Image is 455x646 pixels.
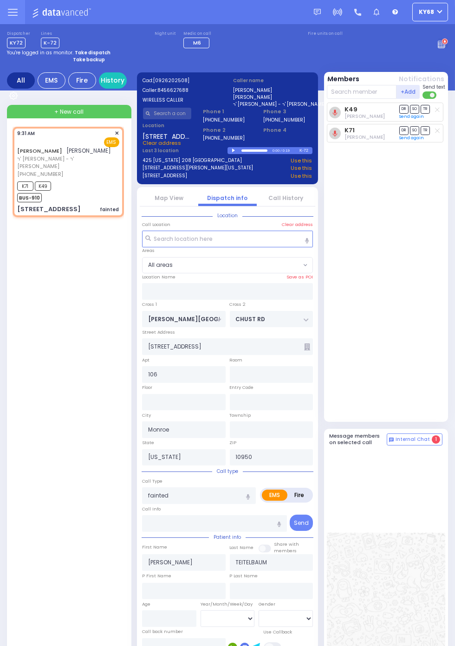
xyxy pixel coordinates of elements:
[7,31,30,37] label: Dispatcher
[143,97,222,103] label: WIRELESS CALLER
[17,193,42,202] span: BUS-910
[209,534,246,541] span: Patient info
[230,573,258,579] label: P Last Name
[75,49,110,56] strong: Take dispatch
[345,127,355,134] a: K71
[38,72,65,89] div: EMS
[143,77,222,84] label: Cad:
[183,31,212,37] label: Medic on call
[234,77,312,84] label: Caller name
[399,126,409,135] span: DR
[389,438,394,442] img: comment-alt.png
[142,506,161,512] label: Call Info
[387,433,442,446] button: Internal Chat 1
[419,8,434,16] span: ky68
[143,87,222,94] label: Caller:
[143,164,253,172] a: [STREET_ADDRESS][PERSON_NAME][US_STATE]
[327,85,397,99] input: Search member
[17,170,63,178] span: [PHONE_NUMBER]
[154,77,190,84] span: [0926202508]
[421,126,430,135] span: TR
[328,74,360,84] button: Members
[274,541,299,547] small: Share with
[345,113,385,120] span: Mordechai Kellner
[142,357,149,363] label: Apt
[142,628,183,635] label: Call back number
[143,147,228,154] label: Last 3 location
[203,108,252,116] span: Phone 1
[421,105,430,114] span: TR
[155,31,175,37] label: Night unit
[230,544,254,551] label: Last Name
[291,172,312,180] a: Use this
[230,301,246,308] label: Cross 2
[142,478,162,484] label: Call Type
[345,134,385,141] span: Isaac Ekstein
[263,126,312,134] span: Phone 4
[142,247,155,254] label: Areas
[422,90,437,100] label: Turn off text
[314,9,321,16] img: message.svg
[282,221,313,228] label: Clear address
[142,439,154,446] label: State
[35,181,51,191] span: K49
[208,194,248,202] a: Dispatch info
[396,436,430,443] span: Internal Chat
[269,194,304,202] a: Call History
[203,135,245,142] label: [PHONE_NUMBER]
[282,145,291,156] div: 0:19
[142,573,171,579] label: P First Name
[291,157,312,165] a: Use this
[263,108,312,116] span: Phone 3
[143,157,242,165] a: 425 [US_STATE] 208 [GEOGRAPHIC_DATA]
[143,108,192,119] input: Search a contact
[17,205,81,214] div: [STREET_ADDRESS]
[287,490,312,501] label: Fire
[230,412,251,419] label: Township
[308,31,343,37] label: Fire units on call
[104,137,119,147] span: EMS
[143,258,301,273] span: All areas
[410,105,419,114] span: SO
[422,84,445,90] span: Send text
[230,357,243,363] label: Room
[66,147,111,155] span: [PERSON_NAME]
[100,206,119,213] div: fainted
[272,145,280,156] div: 0:00
[99,72,127,89] a: History
[142,301,157,308] label: Cross 1
[399,135,424,141] a: Send again
[432,435,440,444] span: 1
[201,601,255,607] div: Year/Month/Week/Day
[143,172,188,180] a: [STREET_ADDRESS]
[142,412,151,419] label: City
[17,181,33,191] span: K71
[7,38,26,48] span: KY72
[299,147,312,154] div: K-72
[155,194,183,202] a: Map View
[230,439,237,446] label: ZIP
[143,139,182,147] span: Clear address
[142,544,167,550] label: First Name
[68,72,96,89] div: Fire
[17,147,62,155] a: [PERSON_NAME]
[193,39,201,46] span: M6
[291,164,312,172] a: Use this
[7,49,73,56] span: You're logged in as monitor.
[143,132,192,139] span: [STREET_ADDRESS]
[203,126,252,134] span: Phone 2
[158,87,189,94] span: 8456627688
[286,274,313,280] label: Save as POI
[305,343,311,350] span: Other building occupants
[345,106,358,113] a: K49
[142,384,152,391] label: Floor
[234,94,312,101] label: [PERSON_NAME]
[142,601,150,607] label: Age
[290,515,313,531] button: Send
[410,126,419,135] span: SO
[212,468,243,475] span: Call type
[234,87,312,94] label: [PERSON_NAME]
[32,6,94,18] img: Logo
[148,261,173,269] span: All areas
[274,548,297,554] span: members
